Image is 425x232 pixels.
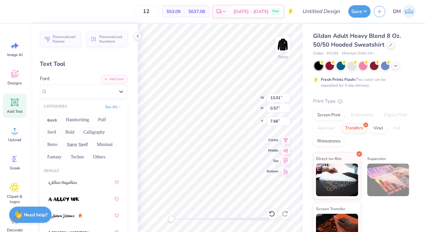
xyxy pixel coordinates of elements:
[44,139,61,150] button: Retro
[347,110,378,120] div: Embroidery
[297,5,345,18] input: Untitled Design
[62,127,78,138] button: Bold
[367,164,409,196] img: Supacolor
[40,60,127,68] div: Text Tool
[8,137,21,142] span: Upload
[321,77,401,88] div: This color can be expedited for 5 day delivery.
[380,110,411,120] div: Digital Print
[369,123,387,133] div: Vinyl
[276,38,289,51] img: Front
[40,75,50,82] label: Font
[389,123,405,133] div: Foil
[402,5,416,18] img: Daijha Mckinley
[233,8,269,15] span: [DATE] - [DATE]
[48,214,75,218] img: a Antara Distance
[313,123,339,133] div: Applique
[313,51,323,56] span: Gildan
[8,80,22,86] span: Designs
[48,197,79,202] img: a Alloy Ink
[166,8,181,15] span: $53.09
[267,158,278,164] span: Top
[188,8,205,15] span: $637.08
[367,155,386,162] span: Supacolor
[44,152,65,162] button: Fantasy
[327,51,338,56] span: # G185
[62,115,93,125] button: Handwriting
[273,9,279,14] span: Free
[267,148,278,153] span: Middle
[313,137,345,146] div: Rhinestones
[321,77,355,82] strong: Fresh Prints Flash:
[44,104,67,109] div: CATEGORIES
[53,35,77,44] span: Personalized Names
[103,104,123,110] button: See All
[63,139,91,150] button: Sans Serif
[316,205,345,212] span: Screen Transfer
[99,35,123,44] span: Personalized Numbers
[40,168,127,174] div: Default
[4,194,25,204] span: Clipart & logos
[44,127,60,138] button: Serif
[101,75,127,83] button: Add Font
[341,123,367,133] div: Transfers
[7,52,23,57] span: Image AI
[95,115,110,125] button: Puff
[313,32,401,49] span: Gildan Adult Heavy Blend 8 Oz. 50/50 Hooded Sweatshirt
[267,138,278,143] span: Center
[7,109,23,114] span: Add Text
[44,115,60,125] button: Greek
[87,32,127,47] button: Personalized Numbers
[90,152,109,162] button: Others
[393,8,401,15] span: DM
[80,127,108,138] button: Calligraphy
[342,51,374,56] span: Minimum Order: 24 +
[316,164,358,196] img: Direct-to-film
[267,169,278,174] span: Bottom
[10,166,20,171] span: Greek
[313,97,412,105] div: Print Type
[93,139,116,150] button: Minimal
[168,216,175,222] div: Accessibility label
[316,155,342,162] span: Direct-to-film
[24,212,47,218] strong: Need help?
[348,5,370,18] button: Save
[313,110,345,120] div: Screen Print
[48,181,77,185] img: a Ahlan Wasahlan
[134,6,159,17] input: – –
[40,32,81,47] button: Personalized Names
[67,152,88,162] button: Techno
[278,54,288,60] div: Front
[390,5,418,18] a: DM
